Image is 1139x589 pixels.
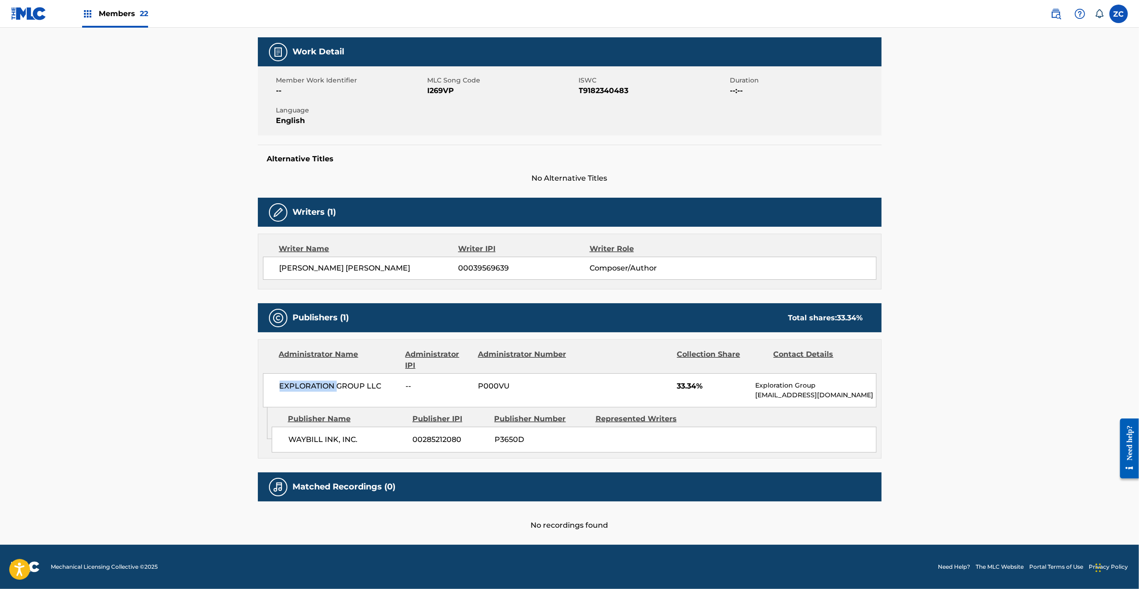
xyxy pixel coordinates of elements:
img: Work Detail [273,47,284,58]
span: Duration [730,76,879,85]
div: Writer Role [590,243,709,254]
span: -- [276,85,425,96]
span: T9182340483 [579,85,728,96]
img: Matched Recordings [273,482,284,493]
img: help [1074,8,1085,19]
div: Writer Name [279,243,459,254]
h5: Work Detail [293,47,345,57]
span: 22 [140,9,148,18]
span: English [276,115,425,126]
div: Represented Writers [596,413,690,424]
iframe: Chat Widget [1093,545,1139,589]
div: Administrator IPI [406,349,471,371]
span: -- [406,381,471,392]
span: ISWC [579,76,728,85]
span: EXPLORATION GROUP LLC [280,381,399,392]
div: No recordings found [258,501,882,531]
span: Member Work Identifier [276,76,425,85]
span: Composer/Author [590,263,709,274]
div: User Menu [1109,5,1128,23]
span: [PERSON_NAME] [PERSON_NAME] [280,263,459,274]
span: Members [99,8,148,19]
h5: Matched Recordings (0) [293,482,396,492]
span: 00285212080 [413,434,488,445]
span: --:-- [730,85,879,96]
img: Publishers [273,312,284,324]
p: [EMAIL_ADDRESS][DOMAIN_NAME] [755,390,876,400]
h5: Alternative Titles [267,154,872,164]
span: P3650D [495,434,589,445]
span: No Alternative Titles [258,173,882,184]
img: logo [11,561,40,572]
a: Privacy Policy [1089,563,1128,571]
a: Portal Terms of Use [1029,563,1083,571]
a: The MLC Website [976,563,1024,571]
h5: Publishers (1) [293,312,349,323]
span: WAYBILL INK, INC. [288,434,406,445]
h5: Writers (1) [293,207,336,218]
div: Publisher Number [495,413,589,424]
a: Need Help? [938,563,970,571]
span: Language [276,106,425,115]
span: 00039569639 [458,263,589,274]
div: Contact Details [774,349,863,371]
span: Mechanical Licensing Collective © 2025 [51,563,158,571]
p: Exploration Group [755,381,876,390]
div: Publisher IPI [412,413,488,424]
span: 33.34% [677,381,748,392]
div: Writer IPI [458,243,590,254]
div: Publisher Name [288,413,406,424]
div: Collection Share [677,349,766,371]
span: P000VU [478,381,567,392]
img: Writers [273,207,284,218]
span: MLC Song Code [428,76,577,85]
a: Public Search [1047,5,1065,23]
img: search [1050,8,1061,19]
div: Total shares: [788,312,863,324]
img: MLC Logo [11,7,47,20]
img: Top Rightsholders [82,8,93,19]
div: Help [1071,5,1089,23]
div: Notifications [1095,9,1104,18]
span: I269VP [428,85,577,96]
span: 33.34 % [837,313,863,322]
div: Administrator Number [478,349,567,371]
iframe: Resource Center [1113,412,1139,486]
div: Drag [1096,554,1101,582]
div: Administrator Name [279,349,399,371]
